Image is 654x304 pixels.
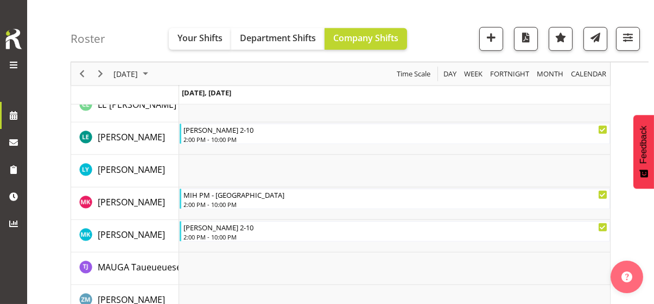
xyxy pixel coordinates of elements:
div: Next [91,62,110,85]
span: Department Shifts [240,32,316,44]
img: help-xxl-2.png [621,271,632,282]
div: [PERSON_NAME] 2-10 [183,222,607,232]
span: Day [442,67,458,81]
button: Timeline Week [462,67,485,81]
button: Timeline Month [535,67,566,81]
a: [PERSON_NAME] [98,228,165,241]
div: MARHOFF Katharina"s event - Christopher 2-10 Begin From Saturday, August 30, 2025 at 2:00:00 PM G... [180,221,610,242]
button: Highlight an important date within the roster. [549,27,573,51]
a: [PERSON_NAME] [98,131,165,144]
div: MANI Karishma"s event - MIH PM - Eugene Begin From Saturday, August 30, 2025 at 2:00:00 PM GMT+12... [180,189,610,209]
button: Download a PDF of the roster for the current day [514,27,538,51]
button: Send a list of all shifts for the selected filtered period to all rostered employees. [583,27,607,51]
button: Department Shifts [231,28,325,50]
button: Fortnight [488,67,531,81]
div: 2:00 PM - 10:00 PM [183,232,607,241]
span: [PERSON_NAME] [98,229,165,241]
span: Month [536,67,564,81]
span: [PERSON_NAME] [98,131,165,143]
button: Your Shifts [169,28,231,50]
span: [DATE] [112,67,139,81]
span: Week [463,67,484,81]
button: Time Scale [395,67,433,81]
button: Timeline Day [442,67,459,81]
span: Feedback [639,126,649,164]
span: Your Shifts [177,32,223,44]
h4: Roster [71,33,105,45]
span: LE [PERSON_NAME] [98,99,176,111]
span: Time Scale [396,67,431,81]
span: [PERSON_NAME] [98,196,165,208]
button: August 30, 2025 [112,67,153,81]
button: Next [93,67,108,81]
a: [PERSON_NAME] [98,163,165,176]
div: [PERSON_NAME] 2-10 [183,124,607,135]
div: MIH PM - [GEOGRAPHIC_DATA] [183,189,607,200]
td: LEWELL Joyce resource [71,155,179,187]
span: [DATE], [DATE] [182,88,231,98]
button: Filter Shifts [616,27,640,51]
button: Previous [75,67,90,81]
td: LESCH Elias resource [71,122,179,155]
button: Add a new shift [479,27,503,51]
div: Previous [73,62,91,85]
div: 2:00 PM - 10:00 PM [183,135,607,144]
span: calendar [570,67,607,81]
span: Fortnight [489,67,530,81]
div: LESCH Elias"s event - Christopher 2-10 Begin From Saturday, August 30, 2025 at 2:00:00 PM GMT+12:... [180,124,610,144]
td: LE GRICE Colleen resource [71,90,179,122]
span: MAUGA Taueueuese Junior [98,261,208,273]
span: [PERSON_NAME] [98,164,165,176]
a: [PERSON_NAME] [98,196,165,209]
td: MANI Karishma resource [71,187,179,220]
button: Feedback - Show survey [633,115,654,189]
button: Month [569,67,608,81]
td: MAUGA Taueueuese Junior resource [71,253,179,285]
span: Company Shifts [333,32,398,44]
div: 2:00 PM - 10:00 PM [183,200,607,209]
a: MAUGA Taueueuese Junior [98,261,208,274]
button: Company Shifts [325,28,407,50]
td: MARHOFF Katharina resource [71,220,179,253]
img: Rosterit icon logo [3,27,24,51]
